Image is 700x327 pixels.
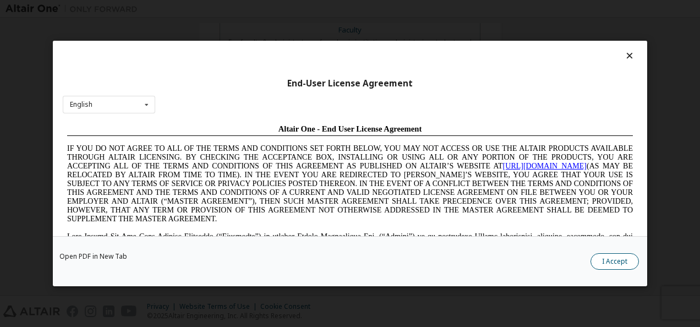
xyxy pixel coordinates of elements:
span: IF YOU DO NOT AGREE TO ALL OF THE TERMS AND CONDITIONS SET FORTH BELOW, YOU MAY NOT ACCESS OR USE... [4,24,570,103]
div: English [70,101,92,108]
a: Open PDF in New Tab [59,253,127,260]
span: Altair One - End User License Agreement [216,4,359,13]
button: I Accept [590,253,639,270]
span: Lore Ipsumd Sit Ame Cons Adipisc Elitseddo (“Eiusmodte”) in utlabor Etdolo Magnaaliqua Eni. (“Adm... [4,112,570,191]
a: [URL][DOMAIN_NAME] [440,42,524,50]
div: End-User License Agreement [63,78,637,89]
